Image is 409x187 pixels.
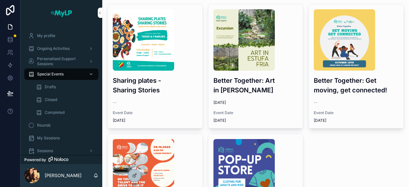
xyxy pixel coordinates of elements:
[45,110,65,115] span: Completed
[213,110,298,115] span: Event Date
[37,72,64,77] span: Special Events
[24,132,98,144] a: My Sessions
[24,68,98,80] a: Special Events
[45,84,56,90] span: Drafts
[37,46,70,51] span: Ongoing Activities
[32,94,98,105] a: Closed
[113,76,197,95] h3: Sharing plates - Sharing Stories
[213,9,275,71] img: Better-Together-Art-in-Estufa-Fria-(1).png
[107,4,203,129] a: Sharing-Plates,-Sharing-Stories-(2).pngSharing plates - Sharing Stories--Event Date[DATE]
[24,157,46,162] span: Powered by
[45,172,81,179] p: [PERSON_NAME]
[213,76,298,95] h3: Better Together: Art in [PERSON_NAME]
[37,136,60,141] span: My Sessions
[32,81,98,93] a: Drafts
[37,33,55,38] span: My profile
[208,4,304,129] a: Better-Together-Art-in-Estufa-Fria-(1).pngBetter Together: Art in [PERSON_NAME][DATE]Event Date[D...
[113,118,197,123] span: [DATE]
[37,56,84,66] span: Personalised Support Sessions
[113,100,117,105] span: --
[24,120,98,131] a: Rounds
[213,118,298,123] span: [DATE]
[213,100,298,105] span: [DATE]
[314,100,318,105] span: --
[20,155,102,164] a: Powered by
[24,56,98,67] a: Personalised Support Sessions
[314,9,375,71] img: IMG_5031.png
[32,107,98,118] a: Completed
[24,43,98,54] a: Ongoing Activities
[314,76,398,95] h3: Better Together: Get moving, get connected!
[308,4,404,129] a: IMG_5031.pngBetter Together: Get moving, get connected!--Event Date[DATE]
[24,145,98,157] a: Sessions
[50,8,73,18] img: App logo
[113,9,174,71] img: Sharing-Plates,-Sharing-Stories-(2).png
[37,123,50,128] span: Rounds
[20,26,102,155] div: scrollable content
[314,110,398,115] span: Event Date
[45,97,57,102] span: Closed
[113,110,197,115] span: Event Date
[24,30,98,42] a: My profile
[37,148,53,153] span: Sessions
[314,118,398,123] span: [DATE]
